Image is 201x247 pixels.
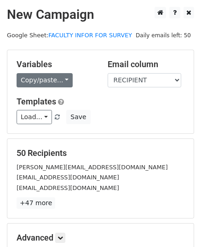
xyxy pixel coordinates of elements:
h5: 50 Recipients [17,148,184,158]
a: Templates [17,97,56,106]
small: [EMAIL_ADDRESS][DOMAIN_NAME] [17,174,119,181]
span: Daily emails left: 50 [132,30,194,40]
small: [EMAIL_ADDRESS][DOMAIN_NAME] [17,184,119,191]
a: +47 more [17,197,55,209]
iframe: Chat Widget [155,203,201,247]
h5: Advanced [17,233,184,243]
button: Save [66,110,90,124]
a: Daily emails left: 50 [132,32,194,39]
h5: Email column [108,59,185,69]
small: Google Sheet: [7,32,132,39]
a: Load... [17,110,52,124]
h2: New Campaign [7,7,194,23]
a: FACULTY INFOR FOR SURVEY [48,32,132,39]
h5: Variables [17,59,94,69]
small: [PERSON_NAME][EMAIL_ADDRESS][DOMAIN_NAME] [17,164,168,171]
a: Copy/paste... [17,73,73,87]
